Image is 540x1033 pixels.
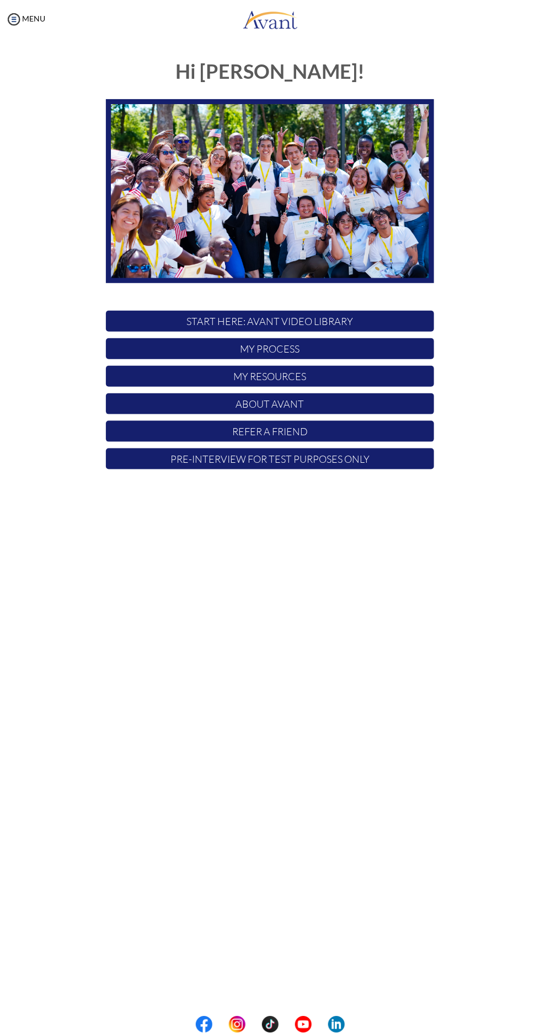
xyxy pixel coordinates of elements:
[196,1016,212,1033] img: fb.png
[328,1016,345,1033] img: li.png
[279,1016,295,1033] img: blank.png
[6,11,22,28] img: icon-menu.png
[243,3,298,36] img: logo.png
[106,99,434,284] img: HomeScreenImage.png
[106,448,434,469] p: Pre-Interview for test purposes only
[295,1016,312,1033] img: yt.png
[312,1016,328,1033] img: blank.png
[106,393,434,414] p: About Avant
[262,1016,279,1033] img: tt.png
[106,338,434,359] p: My Process
[6,14,45,23] a: MENU
[229,1016,245,1033] img: in.png
[106,61,434,83] h1: Hi [PERSON_NAME]!
[245,1016,262,1033] img: blank.png
[212,1016,229,1033] img: blank.png
[106,366,434,387] p: My Resources
[106,311,434,332] p: START HERE: Avant Video Library
[106,421,434,442] p: Refer a Friend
